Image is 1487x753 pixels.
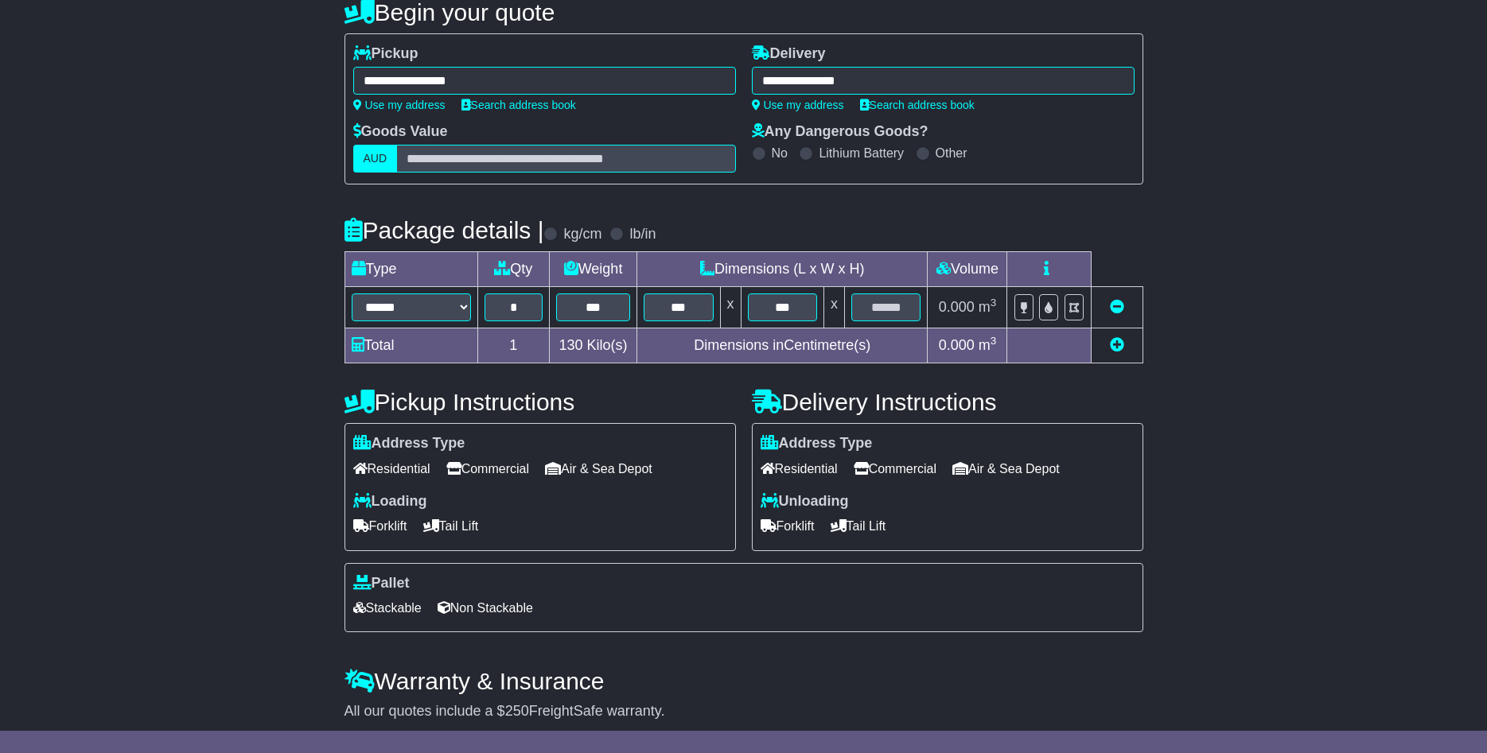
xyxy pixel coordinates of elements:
[505,703,529,719] span: 250
[637,328,928,363] td: Dimensions in Centimetre(s)
[345,252,477,287] td: Type
[637,252,928,287] td: Dimensions (L x W x H)
[761,435,873,452] label: Address Type
[345,217,544,243] h4: Package details |
[752,123,928,141] label: Any Dangerous Goods?
[761,456,838,481] span: Residential
[353,145,398,173] label: AUD
[761,514,815,538] span: Forklift
[353,514,407,538] span: Forklift
[446,456,529,481] span: Commercial
[991,297,997,309] sup: 3
[720,287,741,328] td: x
[353,45,418,63] label: Pickup
[353,493,427,510] label: Loading
[477,252,550,287] td: Qty
[979,337,997,353] span: m
[831,514,886,538] span: Tail Lift
[353,596,422,620] span: Stackable
[345,703,1143,720] div: All our quotes include a $ FreightSafe warranty.
[752,99,844,111] a: Use my address
[928,252,1007,287] td: Volume
[629,226,656,243] label: lb/in
[438,596,533,620] span: Non Stackable
[353,575,410,592] label: Pallet
[1110,337,1124,353] a: Add new item
[823,287,844,328] td: x
[761,493,849,510] label: Unloading
[563,226,601,243] label: kg/cm
[752,389,1143,415] h4: Delivery Instructions
[423,514,479,538] span: Tail Lift
[461,99,576,111] a: Search address book
[772,146,788,161] label: No
[345,668,1143,694] h4: Warranty & Insurance
[854,456,936,481] span: Commercial
[550,252,637,287] td: Weight
[939,299,975,315] span: 0.000
[353,456,430,481] span: Residential
[353,99,446,111] a: Use my address
[353,435,465,452] label: Address Type
[550,328,637,363] td: Kilo(s)
[952,456,1060,481] span: Air & Sea Depot
[939,337,975,353] span: 0.000
[860,99,975,111] a: Search address book
[979,299,997,315] span: m
[345,389,736,415] h4: Pickup Instructions
[353,123,448,141] label: Goods Value
[936,146,967,161] label: Other
[819,146,904,161] label: Lithium Battery
[752,45,826,63] label: Delivery
[345,328,477,363] td: Total
[477,328,550,363] td: 1
[559,337,583,353] span: 130
[991,335,997,347] sup: 3
[1110,299,1124,315] a: Remove this item
[545,456,652,481] span: Air & Sea Depot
